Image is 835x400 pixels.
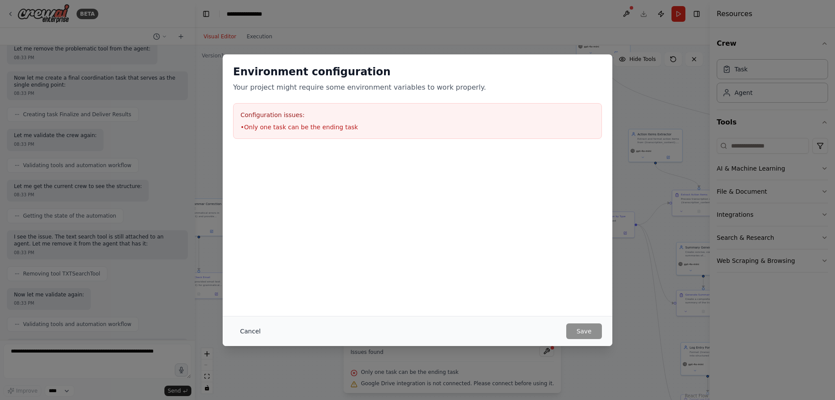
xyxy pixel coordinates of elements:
p: Your project might require some environment variables to work properly. [233,82,602,93]
li: • Only one task can be the ending task [240,123,595,131]
h2: Environment configuration [233,65,602,79]
h3: Configuration issues: [240,111,595,119]
button: Save [566,323,602,339]
button: Cancel [233,323,267,339]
